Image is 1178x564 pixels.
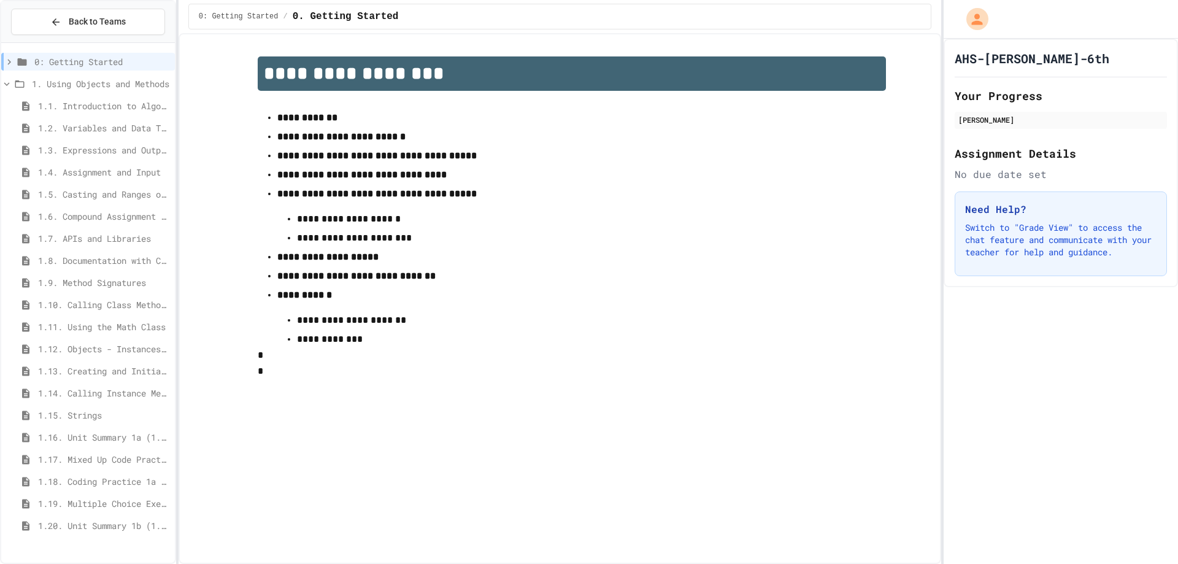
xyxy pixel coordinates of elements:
[38,519,170,532] span: 1.20. Unit Summary 1b (1.7-1.15)
[38,320,170,333] span: 1.11. Using the Math Class
[38,188,170,201] span: 1.5. Casting and Ranges of Values
[38,475,170,488] span: 1.18. Coding Practice 1a (1.1-1.6)
[965,222,1157,258] p: Switch to "Grade View" to access the chat feature and communicate with your teacher for help and ...
[38,276,170,289] span: 1.9. Method Signatures
[955,50,1109,67] h1: AHS-[PERSON_NAME]-6th
[293,9,399,24] span: 0. Getting Started
[38,409,170,422] span: 1.15. Strings
[38,144,170,156] span: 1.3. Expressions and Output [New]
[38,232,170,245] span: 1.7. APIs and Libraries
[38,298,170,311] span: 1.10. Calling Class Methods
[199,12,279,21] span: 0: Getting Started
[955,145,1167,162] h2: Assignment Details
[69,15,126,28] span: Back to Teams
[38,365,170,377] span: 1.13. Creating and Initializing Objects: Constructors
[38,497,170,510] span: 1.19. Multiple Choice Exercises for Unit 1a (1.1-1.6)
[953,5,991,33] div: My Account
[11,9,165,35] button: Back to Teams
[38,254,170,267] span: 1.8. Documentation with Comments and Preconditions
[34,55,170,68] span: 0: Getting Started
[955,167,1167,182] div: No due date set
[38,122,170,134] span: 1.2. Variables and Data Types
[38,431,170,444] span: 1.16. Unit Summary 1a (1.1-1.6)
[955,87,1167,104] h2: Your Progress
[965,202,1157,217] h3: Need Help?
[958,114,1163,125] div: [PERSON_NAME]
[32,77,170,90] span: 1. Using Objects and Methods
[38,453,170,466] span: 1.17. Mixed Up Code Practice 1.1-1.6
[38,166,170,179] span: 1.4. Assignment and Input
[38,342,170,355] span: 1.12. Objects - Instances of Classes
[283,12,287,21] span: /
[38,387,170,400] span: 1.14. Calling Instance Methods
[38,210,170,223] span: 1.6. Compound Assignment Operators
[38,99,170,112] span: 1.1. Introduction to Algorithms, Programming, and Compilers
